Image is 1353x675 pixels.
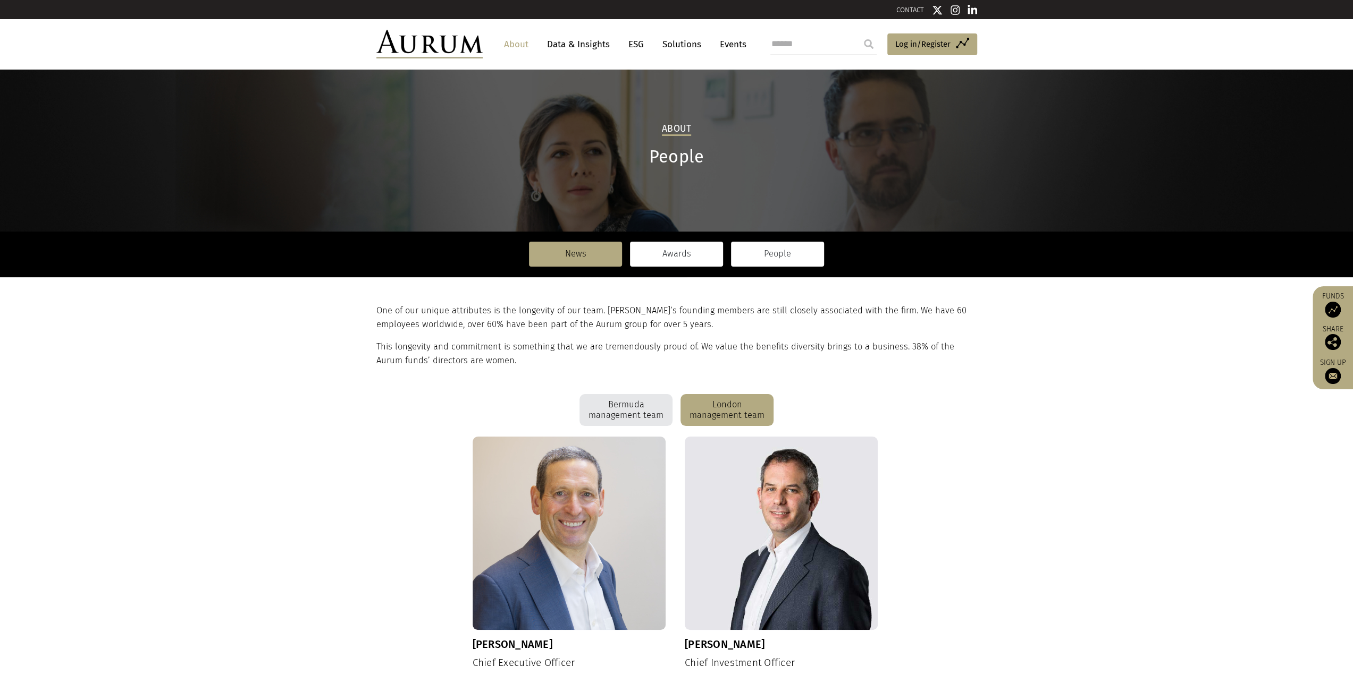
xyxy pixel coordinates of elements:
a: ESG [623,35,649,54]
a: Events [715,35,746,54]
a: Log in/Register [887,33,977,56]
img: Sign up to our newsletter [1325,368,1341,384]
a: People [731,242,824,266]
a: Awards [630,242,723,266]
span: Log in/Register [895,38,951,50]
h1: People [376,147,977,167]
a: CONTACT [896,6,924,14]
img: Access Funds [1325,302,1341,318]
h4: Chief Investment Officer [685,657,878,669]
h3: [PERSON_NAME] [473,638,666,651]
div: Share [1318,326,1348,350]
a: Funds [1318,292,1348,318]
img: Share this post [1325,334,1341,350]
div: Bermuda management team [579,394,673,426]
h4: Chief Executive Officer [473,657,666,669]
a: Solutions [657,35,707,54]
input: Submit [858,33,879,55]
a: About [499,35,534,54]
p: One of our unique attributes is the longevity of our team. [PERSON_NAME]’s founding members are s... [376,304,974,332]
div: London management team [680,394,774,426]
p: This longevity and commitment is something that we are tremendously proud of. We value the benefi... [376,340,974,368]
a: Data & Insights [542,35,615,54]
img: Instagram icon [951,5,960,15]
img: Aurum [376,30,483,58]
h3: [PERSON_NAME] [685,638,878,651]
img: Twitter icon [932,5,943,15]
a: Sign up [1318,358,1348,384]
h2: About [662,123,691,136]
img: Linkedin icon [968,5,977,15]
a: News [529,242,622,266]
